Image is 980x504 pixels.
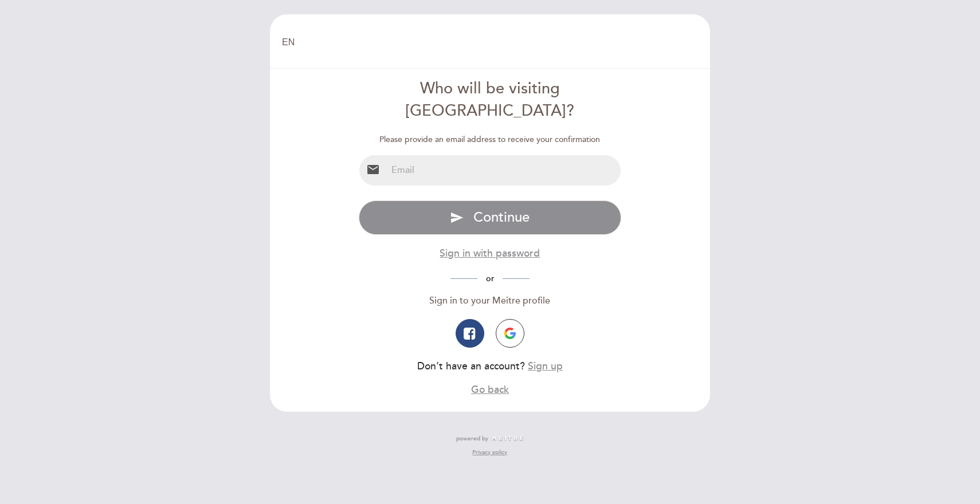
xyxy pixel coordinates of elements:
div: Who will be visiting [GEOGRAPHIC_DATA]? [359,78,622,123]
a: powered by [456,435,524,443]
input: Email [387,155,621,186]
i: email [366,163,380,176]
img: MEITRE [491,436,524,442]
span: or [477,274,503,283]
button: Sign in with password [440,246,540,261]
span: Don’t have an account? [417,360,525,372]
span: Continue [473,209,530,226]
div: Sign in to your Meitre profile [359,294,622,308]
a: Privacy policy [472,448,507,456]
button: send Continue [359,200,622,235]
button: Sign up [528,359,563,373]
i: send [450,211,464,225]
button: Go back [471,383,509,397]
span: powered by [456,435,488,443]
div: Please provide an email address to receive your confirmation [359,134,622,145]
img: icon-google.png [504,328,516,339]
